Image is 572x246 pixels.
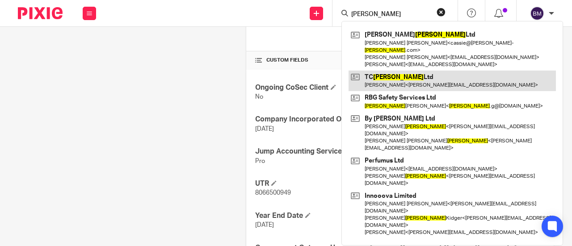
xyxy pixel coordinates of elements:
span: [DATE] [255,126,274,132]
h4: Ongoing CoSec Client [255,83,400,92]
h4: Company Incorporated On [255,115,400,124]
input: Search [350,11,431,19]
img: Pixie [18,7,63,19]
h4: CUSTOM FIELDS [255,57,400,64]
span: 8066500949 [255,190,291,196]
span: No [255,94,263,100]
h4: Jump Accounting Service [255,147,400,156]
h4: Year End Date [255,211,400,221]
span: Pro [255,158,265,164]
button: Clear [437,8,446,17]
img: svg%3E [530,6,544,21]
span: [DATE] [255,222,274,228]
h4: UTR [255,179,400,188]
